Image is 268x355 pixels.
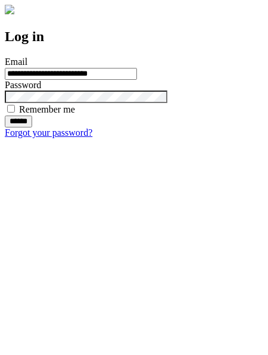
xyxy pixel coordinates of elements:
label: Password [5,80,41,90]
h2: Log in [5,29,263,45]
img: logo-4e3dc11c47720685a147b03b5a06dd966a58ff35d612b21f08c02c0306f2b779.png [5,5,14,14]
a: Forgot your password? [5,127,92,138]
label: Remember me [19,104,75,114]
label: Email [5,57,27,67]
